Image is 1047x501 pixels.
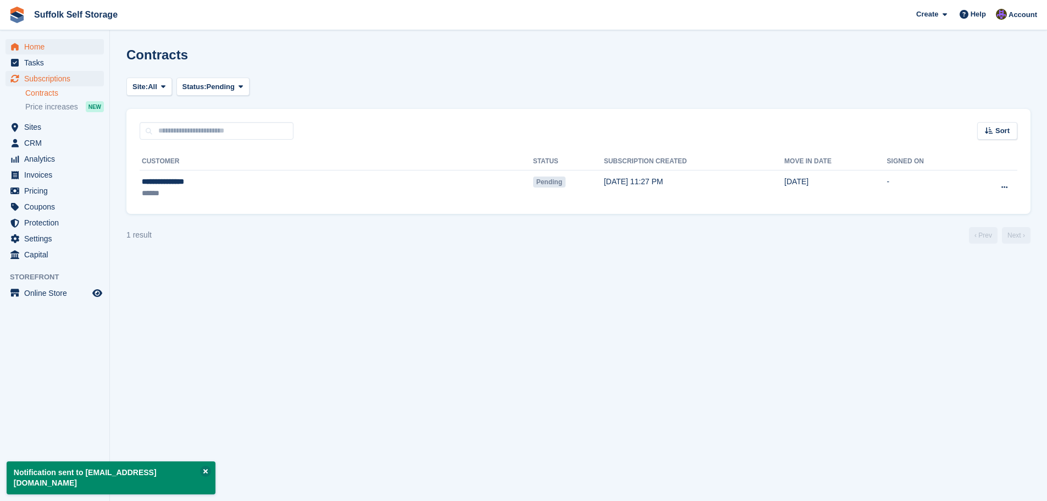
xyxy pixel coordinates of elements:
[24,55,90,70] span: Tasks
[24,183,90,199] span: Pricing
[126,229,152,241] div: 1 result
[10,272,109,283] span: Storefront
[5,135,104,151] a: menu
[24,135,90,151] span: CRM
[5,167,104,183] a: menu
[969,227,998,244] a: Previous
[9,7,25,23] img: stora-icon-8386f47178a22dfd0bd8f6a31ec36ba5ce8667c1dd55bd0f319d3a0aa187defe.svg
[86,101,104,112] div: NEW
[24,231,90,246] span: Settings
[995,125,1010,136] span: Sort
[140,153,533,170] th: Customer
[5,215,104,230] a: menu
[5,151,104,167] a: menu
[887,153,967,170] th: Signed on
[971,9,986,20] span: Help
[5,231,104,246] a: menu
[132,81,148,92] span: Site:
[5,55,104,70] a: menu
[25,88,104,98] a: Contracts
[91,287,104,300] a: Preview store
[5,183,104,199] a: menu
[604,170,784,205] td: [DATE] 11:27 PM
[7,461,215,494] p: Notification sent to [EMAIL_ADDRESS][DOMAIN_NAME]
[30,5,122,24] a: Suffolk Self Storage
[5,119,104,135] a: menu
[25,101,104,113] a: Price increases NEW
[25,102,78,112] span: Price increases
[1009,9,1037,20] span: Account
[148,81,157,92] span: All
[24,151,90,167] span: Analytics
[996,9,1007,20] img: Emma
[1002,227,1031,244] a: Next
[24,39,90,54] span: Home
[533,153,604,170] th: Status
[967,227,1033,244] nav: Page
[24,119,90,135] span: Sites
[126,78,172,96] button: Site: All
[126,47,188,62] h1: Contracts
[5,247,104,262] a: menu
[24,247,90,262] span: Capital
[5,285,104,301] a: menu
[24,215,90,230] span: Protection
[887,170,967,205] td: -
[207,81,235,92] span: Pending
[182,81,207,92] span: Status:
[5,39,104,54] a: menu
[24,199,90,214] span: Coupons
[5,71,104,86] a: menu
[784,153,887,170] th: Move in date
[916,9,938,20] span: Create
[533,177,566,188] span: Pending
[24,167,90,183] span: Invoices
[176,78,250,96] button: Status: Pending
[5,199,104,214] a: menu
[24,71,90,86] span: Subscriptions
[604,153,784,170] th: Subscription created
[24,285,90,301] span: Online Store
[784,170,887,205] td: [DATE]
